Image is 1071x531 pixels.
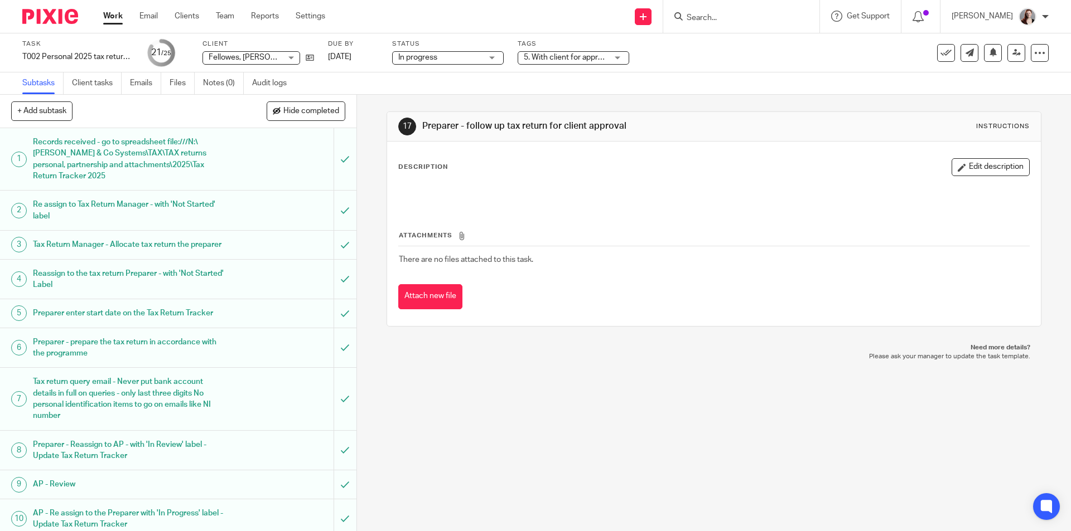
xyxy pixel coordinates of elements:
[398,163,448,172] p: Description
[11,477,27,493] div: 9
[11,152,27,167] div: 1
[267,101,345,120] button: Hide completed
[161,50,171,56] small: /25
[11,340,27,355] div: 6
[422,120,738,132] h1: Preparer - follow up tax return for client approval
[202,40,314,48] label: Client
[392,40,504,48] label: Status
[252,72,295,94] a: Audit logs
[72,72,122,94] a: Client tasks
[22,51,134,62] div: T002 Personal 2025 tax return (non recurring)
[33,334,226,362] h1: Preparer - prepare the tax return in accordance with the programme
[11,101,73,120] button: + Add subtask
[296,11,325,22] a: Settings
[11,271,27,287] div: 4
[952,158,1030,176] button: Edit description
[33,476,226,493] h1: AP - Review
[139,11,158,22] a: Email
[33,134,226,184] h1: Records received - go to spreadsheet file:///N:\[PERSON_NAME] & Co Systems\TAX\TAX returns person...
[33,196,226,225] h1: Re assign to Tax Return Manager - with 'Not Started' label
[33,265,226,294] h1: Reassign to the tax return Preparer - with 'Not Started' Label
[686,13,786,23] input: Search
[22,9,78,24] img: Pixie
[33,373,226,424] h1: Tax return query email - Never put bank account details in full on queries - only last three digi...
[203,72,244,94] a: Notes (0)
[33,436,226,465] h1: Preparer - Reassign to AP - with 'In Review' label - Update Tax Return Tracker
[328,40,378,48] label: Due by
[518,40,629,48] label: Tags
[11,237,27,252] div: 3
[328,53,351,61] span: [DATE]
[398,343,1030,352] p: Need more details?
[130,72,161,94] a: Emails
[216,11,234,22] a: Team
[22,72,64,94] a: Subtasks
[209,53,304,61] span: Fellowes, [PERSON_NAME]
[175,11,199,22] a: Clients
[398,53,437,61] span: In progress
[847,12,890,20] span: Get Support
[1019,8,1036,26] img: High%20Res%20Andrew%20Price%20Accountants%20_Poppy%20Jakes%20Photography-3%20-%20Copy.jpg
[398,118,416,135] div: 17
[952,11,1013,22] p: [PERSON_NAME]
[251,11,279,22] a: Reports
[11,391,27,407] div: 7
[398,352,1030,361] p: Please ask your manager to update the task template.
[22,40,134,48] label: Task
[11,442,27,458] div: 8
[151,46,171,59] div: 21
[11,305,27,321] div: 5
[103,11,123,22] a: Work
[524,53,612,61] span: 5. With client for approval
[283,107,339,116] span: Hide completed
[399,256,533,264] span: There are no files attached to this task.
[398,284,462,309] button: Attach new file
[170,72,195,94] a: Files
[33,305,226,321] h1: Preparer enter start date on the Tax Return Tracker
[11,511,27,527] div: 10
[33,236,226,253] h1: Tax Return Manager - Allocate tax return the preparer
[976,122,1030,131] div: Instructions
[399,232,452,238] span: Attachments
[11,203,27,218] div: 2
